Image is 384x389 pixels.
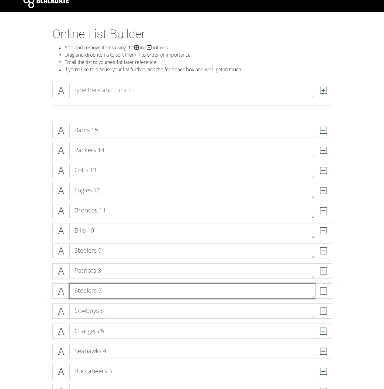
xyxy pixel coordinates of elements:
h1: Online List Builder [52,27,332,41]
li: Drag and drop items to sort them into order of importance [64,51,332,58]
li: If you'd like to discuss your list further, tick the feedback box and we'll get in touch. [64,66,332,73]
li: Add and remove items using the and buttons [64,44,332,51]
li: Email the list to yourself for later reference [64,58,332,66]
